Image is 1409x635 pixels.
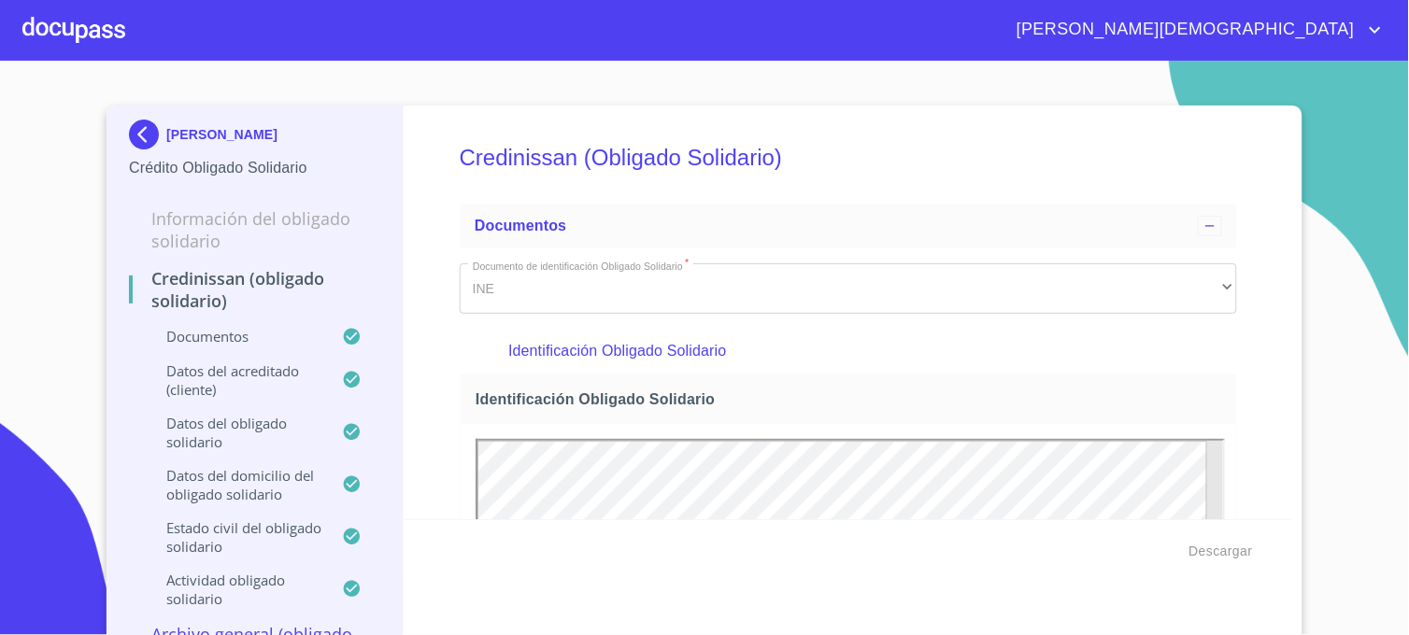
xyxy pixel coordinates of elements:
[129,207,380,252] p: Información del Obligado Solidario
[129,120,380,157] div: [PERSON_NAME]
[460,263,1237,314] div: INE
[129,361,342,399] p: Datos del acreditado (cliente)
[460,204,1237,248] div: Documentos
[166,127,278,142] p: [PERSON_NAME]
[129,518,342,556] p: Estado civil del obligado solidario
[129,327,342,346] p: Documentos
[1189,540,1253,563] span: Descargar
[476,389,1229,409] span: Identificación Obligado Solidario
[460,120,1237,196] h5: Credinissan (Obligado Solidario)
[475,218,566,233] span: Documentos
[1003,15,1364,45] span: [PERSON_NAME][DEMOGRAPHIC_DATA]
[129,120,166,149] img: Docupass spot blue
[129,414,342,451] p: Datos del obligado solidario
[129,157,380,179] p: Crédito Obligado Solidario
[1003,15,1387,45] button: account of current user
[508,340,1188,362] p: Identificación Obligado Solidario
[129,466,342,503] p: Datos del Domicilio del Obligado Solidario
[129,267,380,312] p: Credinissan (Obligado Solidario)
[129,571,342,608] p: Actividad obligado solidario
[1182,534,1260,569] button: Descargar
